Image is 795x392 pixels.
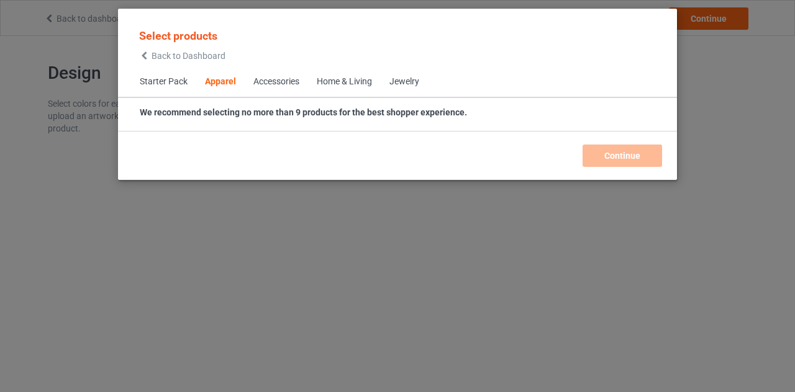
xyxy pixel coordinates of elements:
[139,29,217,42] span: Select products
[205,76,236,88] div: Apparel
[131,67,196,97] span: Starter Pack
[317,76,372,88] div: Home & Living
[389,76,419,88] div: Jewelry
[140,107,467,117] strong: We recommend selecting no more than 9 products for the best shopper experience.
[253,76,299,88] div: Accessories
[152,51,225,61] span: Back to Dashboard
